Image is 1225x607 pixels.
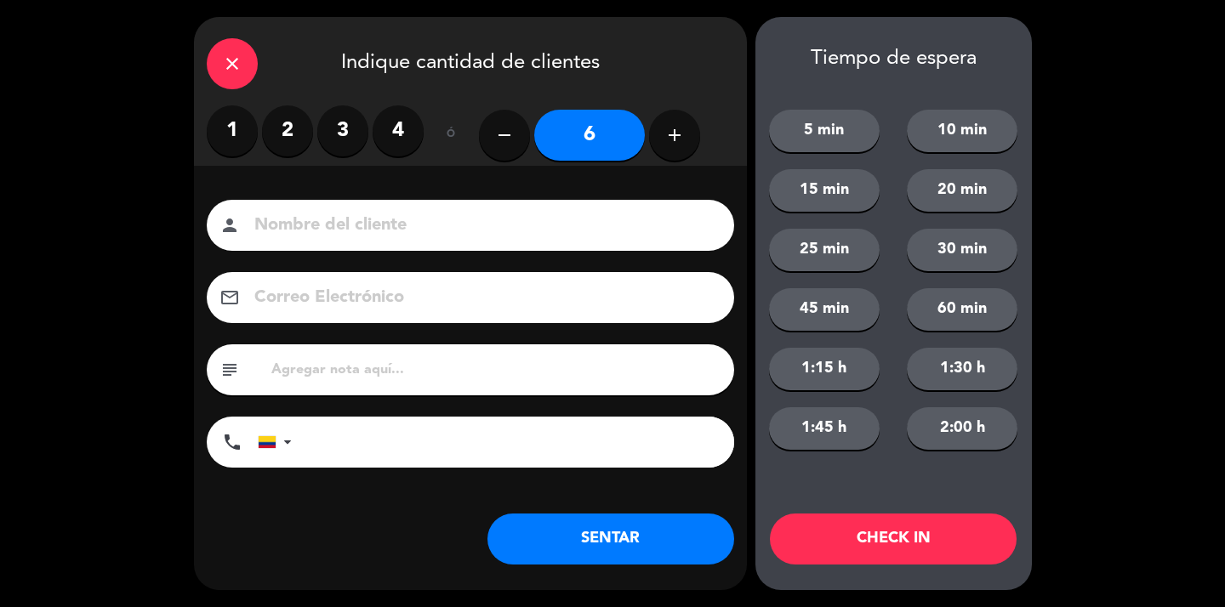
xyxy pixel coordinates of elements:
button: remove [479,110,530,161]
button: 15 min [769,169,880,212]
button: SENTAR [487,513,734,564]
button: add [649,110,700,161]
i: subject [219,360,240,380]
label: 1 [207,105,258,156]
i: remove [494,125,515,145]
div: Colombia: +57 [259,417,298,467]
i: email [219,287,240,308]
button: 45 min [769,288,880,331]
i: add [664,125,685,145]
div: Tiempo de espera [755,47,1032,71]
button: 25 min [769,229,880,271]
label: 3 [317,105,368,156]
div: ó [424,105,479,165]
i: person [219,215,240,235]
button: 60 min [907,288,1017,331]
button: 1:15 h [769,348,880,390]
button: 20 min [907,169,1017,212]
button: 2:00 h [907,407,1017,450]
i: phone [222,432,242,452]
button: 10 min [907,110,1017,152]
div: Indique cantidad de clientes [194,17,747,105]
label: 4 [373,105,424,156]
i: close [222,54,242,74]
button: CHECK IN [770,513,1017,564]
button: 1:45 h [769,407,880,450]
input: Nombre del cliente [253,211,712,241]
button: 5 min [769,110,880,152]
input: Correo Electrónico [253,283,712,313]
button: 1:30 h [907,348,1017,390]
input: Agregar nota aquí... [270,358,721,382]
button: 30 min [907,229,1017,271]
label: 2 [262,105,313,156]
